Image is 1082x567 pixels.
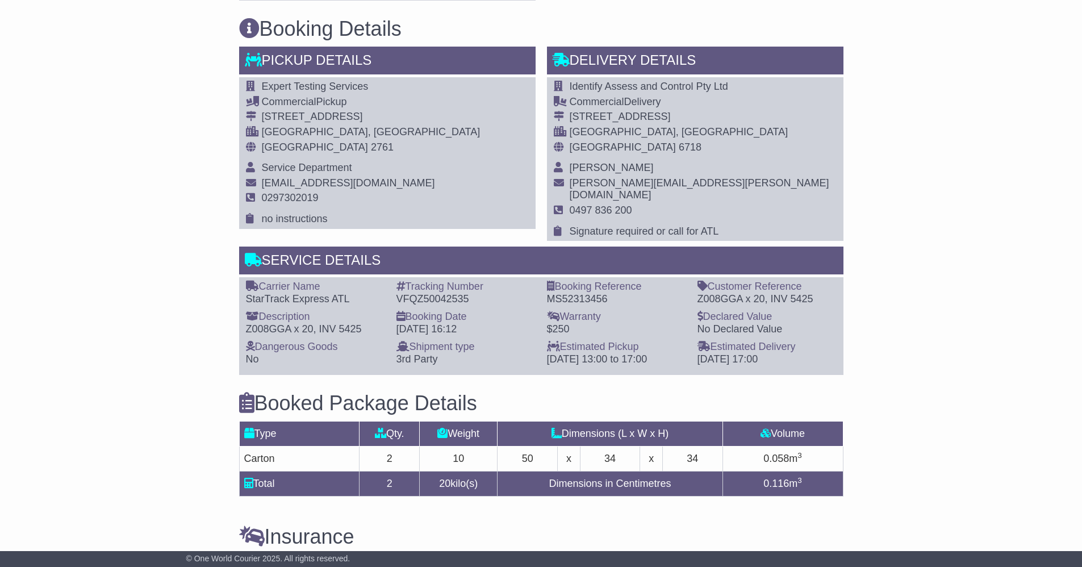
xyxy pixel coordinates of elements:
td: 10 [420,447,498,472]
td: 34 [662,447,722,472]
span: Commercial [262,96,316,107]
td: Type [239,422,360,447]
td: Total [239,472,360,497]
span: [GEOGRAPHIC_DATA] [570,141,676,153]
td: Dimensions in Centimetres [498,472,722,497]
span: 3rd Party [396,353,438,365]
div: Pickup Details [239,47,536,77]
td: 50 [498,447,558,472]
td: Dimensions (L x W x H) [498,422,722,447]
div: Estimated Delivery [697,341,837,353]
span: [GEOGRAPHIC_DATA] [262,141,368,153]
sup: 3 [797,451,802,460]
div: Z008GGA x 20, INV 5425 [697,293,837,306]
span: [PERSON_NAME][EMAIL_ADDRESS][PERSON_NAME][DOMAIN_NAME] [570,177,829,201]
span: 0497 836 200 [570,205,632,216]
div: [GEOGRAPHIC_DATA], [GEOGRAPHIC_DATA] [570,126,837,139]
td: Weight [420,422,498,447]
span: 20 [439,478,450,489]
div: Delivery Details [547,47,843,77]
td: Volume [722,422,843,447]
span: Identify Assess and Control Pty Ltd [570,81,728,92]
div: [DATE] 13:00 to 17:00 [547,353,686,366]
div: Estimated Pickup [547,341,686,353]
td: 34 [580,447,640,472]
div: Booking Reference [547,281,686,293]
sup: 3 [797,476,802,485]
div: Description [246,311,385,323]
h3: Booked Package Details [239,392,843,415]
div: Warranty [547,311,686,323]
div: $250 [547,323,686,336]
div: Shipment type [396,341,536,353]
div: VFQZ50042535 [396,293,536,306]
td: m [722,447,843,472]
td: m [722,472,843,497]
span: 2761 [371,141,394,153]
span: 0.058 [763,453,789,464]
td: kilo(s) [420,472,498,497]
div: Customer Reference [697,281,837,293]
div: Declared Value [697,311,837,323]
td: 2 [360,447,420,472]
span: [EMAIL_ADDRESS][DOMAIN_NAME] [262,177,435,189]
div: Booking Date [396,311,536,323]
span: 6718 [679,141,701,153]
h3: Insurance [239,526,843,548]
td: x [558,447,580,472]
td: x [640,447,662,472]
span: 0.116 [763,478,789,489]
div: Delivery [570,96,837,109]
div: Pickup [262,96,481,109]
div: No Declared Value [697,323,837,336]
span: 0297302019 [262,192,319,203]
span: Signature required or call for ATL [570,226,719,237]
td: 2 [360,472,420,497]
div: MS52313456 [547,293,686,306]
td: Carton [239,447,360,472]
div: [GEOGRAPHIC_DATA], [GEOGRAPHIC_DATA] [262,126,481,139]
div: Z008GGA x 20, INV 5425 [246,323,385,336]
span: © One World Courier 2025. All rights reserved. [186,554,350,563]
span: no instructions [262,213,328,224]
div: [STREET_ADDRESS] [570,111,837,123]
span: Commercial [570,96,624,107]
div: StarTrack Express ATL [246,293,385,306]
div: [STREET_ADDRESS] [262,111,481,123]
div: Dangerous Goods [246,341,385,353]
h3: Booking Details [239,18,843,40]
span: No [246,353,259,365]
span: Expert Testing Services [262,81,369,92]
span: [PERSON_NAME] [570,162,654,173]
span: Service Department [262,162,352,173]
div: Carrier Name [246,281,385,293]
div: [DATE] 16:12 [396,323,536,336]
div: Tracking Number [396,281,536,293]
div: Service Details [239,247,843,277]
td: Qty. [360,422,420,447]
div: [DATE] 17:00 [697,353,837,366]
